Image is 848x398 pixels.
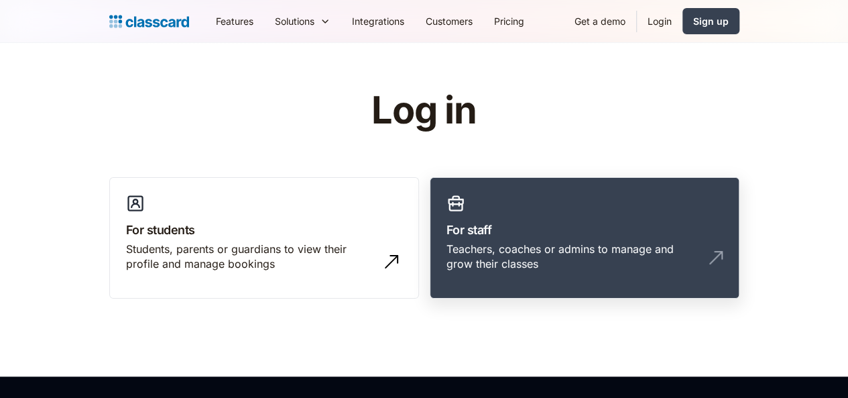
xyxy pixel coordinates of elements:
[446,221,723,239] h3: For staff
[264,6,341,36] div: Solutions
[109,12,189,31] a: home
[109,177,419,299] a: For studentsStudents, parents or guardians to view their profile and manage bookings
[126,221,402,239] h3: For students
[341,6,415,36] a: Integrations
[564,6,636,36] a: Get a demo
[126,242,375,272] div: Students, parents or guardians to view their profile and manage bookings
[693,14,729,28] div: Sign up
[430,177,739,299] a: For staffTeachers, coaches or admins to manage and grow their classes
[682,8,739,34] a: Sign up
[446,242,696,272] div: Teachers, coaches or admins to manage and grow their classes
[275,14,314,28] div: Solutions
[637,6,682,36] a: Login
[483,6,535,36] a: Pricing
[211,90,637,132] h1: Log in
[205,6,264,36] a: Features
[415,6,483,36] a: Customers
